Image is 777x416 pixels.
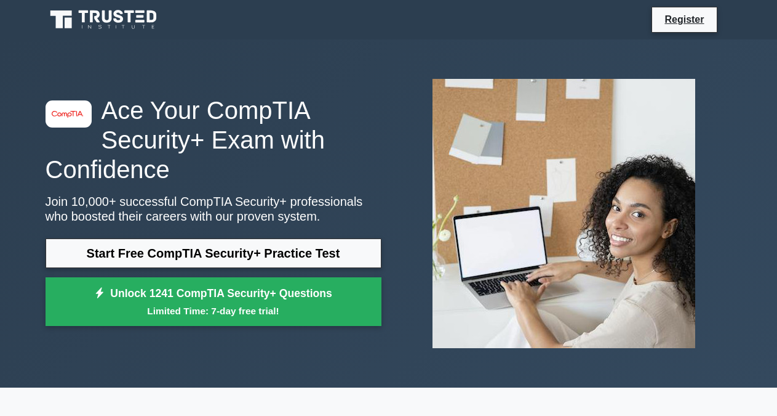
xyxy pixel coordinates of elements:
p: Join 10,000+ successful CompTIA Security+ professionals who boosted their careers with our proven... [46,194,381,224]
a: Start Free CompTIA Security+ Practice Test [46,239,381,268]
h1: Ace Your CompTIA Security+ Exam with Confidence [46,96,381,184]
small: Limited Time: 7-day free trial! [61,304,366,318]
a: Unlock 1241 CompTIA Security+ QuestionsLimited Time: 7-day free trial! [46,277,381,327]
a: Register [657,12,711,27]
